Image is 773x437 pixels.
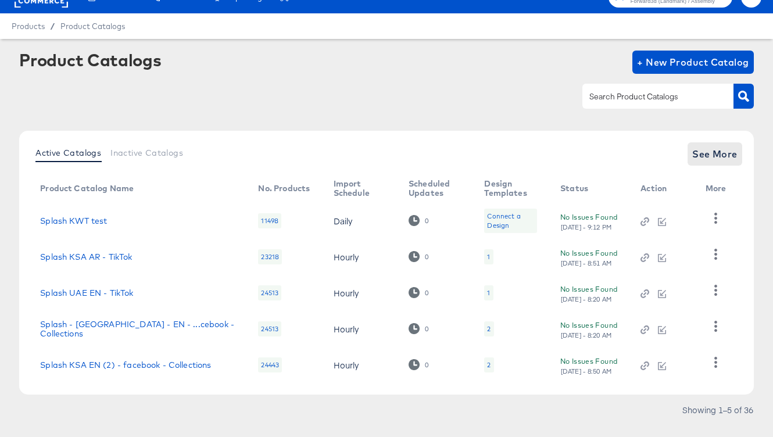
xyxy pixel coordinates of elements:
div: 2 [484,357,493,372]
span: + New Product Catalog [637,54,749,70]
a: Splash KSA EN (2) - facebook - Collections [40,360,211,370]
div: 0 [424,289,429,297]
div: 24513 [258,321,281,336]
span: Inactive Catalogs [110,148,183,157]
div: 11498 [258,213,281,228]
span: Products [12,22,45,31]
span: See More [692,146,738,162]
div: 0 [409,323,429,334]
div: 24513 [258,285,281,300]
div: 2 [487,360,491,370]
a: Splash UAE EN - TikTok [40,288,133,298]
div: No. Products [258,184,310,193]
a: Splash - [GEOGRAPHIC_DATA] - EN - ...cebook - Collections [40,320,235,338]
a: Splash KWT test [40,216,107,225]
button: See More [688,142,742,166]
div: 0 [409,287,429,298]
th: Action [631,175,696,203]
td: Hourly [324,239,399,275]
div: 1 [484,249,493,264]
td: Hourly [324,347,399,383]
div: 0 [424,361,429,369]
div: Connect a Design [487,212,534,230]
div: 0 [409,251,429,262]
td: Hourly [324,275,399,311]
div: 1 [487,288,490,298]
div: 1 [484,285,493,300]
a: Product Catalogs [60,22,125,31]
div: Product Catalogs [19,51,161,69]
div: 24443 [258,357,282,372]
div: 0 [424,325,429,333]
td: Hourly [324,311,399,347]
div: Product Catalog Name [40,184,134,193]
td: Daily [324,203,399,239]
div: 2 [487,324,491,334]
div: 0 [424,253,429,261]
div: 0 [409,359,429,370]
button: + New Product Catalog [632,51,754,74]
div: 2 [484,321,493,336]
a: Splash KSA AR - TikTok [40,252,132,262]
div: Connect a Design [484,209,537,233]
div: Scheduled Updates [409,179,461,198]
input: Search Product Catalogs [587,90,711,103]
span: Active Catalogs [35,148,101,157]
div: Showing 1–5 of 36 [682,406,754,414]
div: 1 [487,252,490,262]
span: / [45,22,60,31]
div: 0 [409,215,429,226]
th: Status [551,175,631,203]
th: More [696,175,740,203]
div: Import Schedule [334,179,385,198]
div: 23218 [258,249,282,264]
div: Design Templates [484,179,537,198]
div: 0 [424,217,429,225]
